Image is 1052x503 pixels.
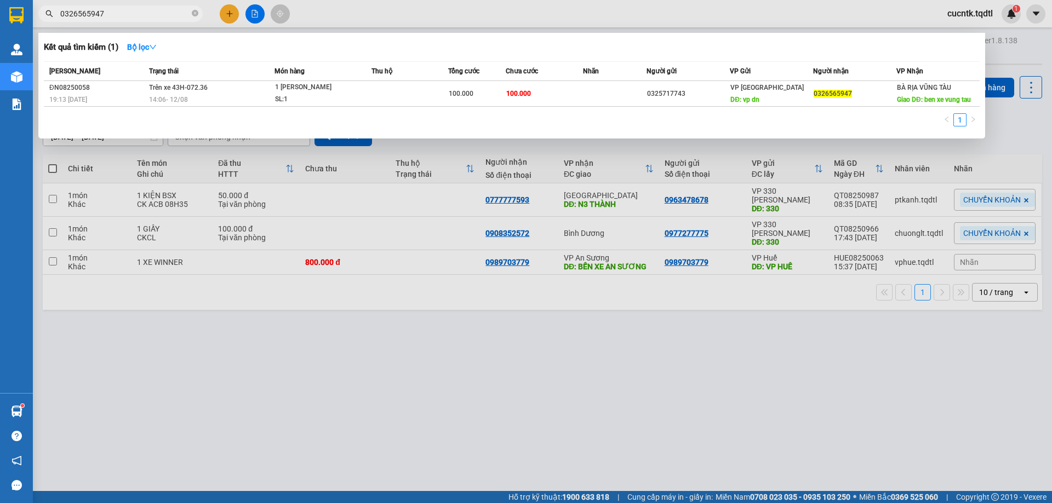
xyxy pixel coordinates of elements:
div: 1 [PERSON_NAME] [275,82,357,94]
span: 100.000 [506,90,531,97]
img: warehouse-icon [11,44,22,55]
span: question-circle [12,431,22,441]
span: down [149,43,157,51]
span: DĐ: vp dn [730,96,759,103]
li: 1 [953,113,967,126]
span: message [12,480,22,490]
span: Chưa cước [506,67,538,75]
button: Bộ lọcdown [118,38,165,56]
span: Giao DĐ: ben xe vung tau [897,96,971,103]
span: Nhãn [583,67,599,75]
span: Thu hộ [371,67,392,75]
span: 19:13 [DATE] [49,96,87,103]
span: [PERSON_NAME] [49,67,100,75]
img: warehouse-icon [11,71,22,83]
img: solution-icon [11,99,22,110]
span: right [970,116,976,123]
button: left [940,113,953,126]
img: warehouse-icon [11,406,22,417]
sup: 1 [21,404,24,407]
span: VP Gửi [730,67,751,75]
a: 1 [954,114,966,126]
span: left [944,116,950,123]
strong: Bộ lọc [127,43,157,51]
h3: Kết quả tìm kiếm ( 1 ) [44,42,118,53]
span: Trên xe 43H-072.36 [149,84,208,91]
span: close-circle [192,9,198,19]
div: 0325717743 [647,88,729,100]
span: VP Nhận [896,67,923,75]
span: Người nhận [813,67,849,75]
span: Món hàng [275,67,305,75]
div: ĐN08250058 [49,82,146,94]
span: 14:06 - 12/08 [149,96,188,103]
span: 0326565947 [814,90,852,97]
input: Tìm tên, số ĐT hoặc mã đơn [60,8,190,20]
span: close-circle [192,10,198,16]
li: Previous Page [940,113,953,126]
span: search [45,10,53,18]
span: 100.000 [449,90,473,97]
span: VP [GEOGRAPHIC_DATA] [730,84,804,91]
span: notification [12,455,22,466]
img: logo-vxr [9,7,24,24]
span: Trạng thái [149,67,179,75]
span: Tổng cước [448,67,479,75]
button: right [967,113,980,126]
span: BÀ RỊA VŨNG TÀU [897,84,951,91]
div: SL: 1 [275,94,357,106]
span: Người gửi [647,67,677,75]
li: Next Page [967,113,980,126]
